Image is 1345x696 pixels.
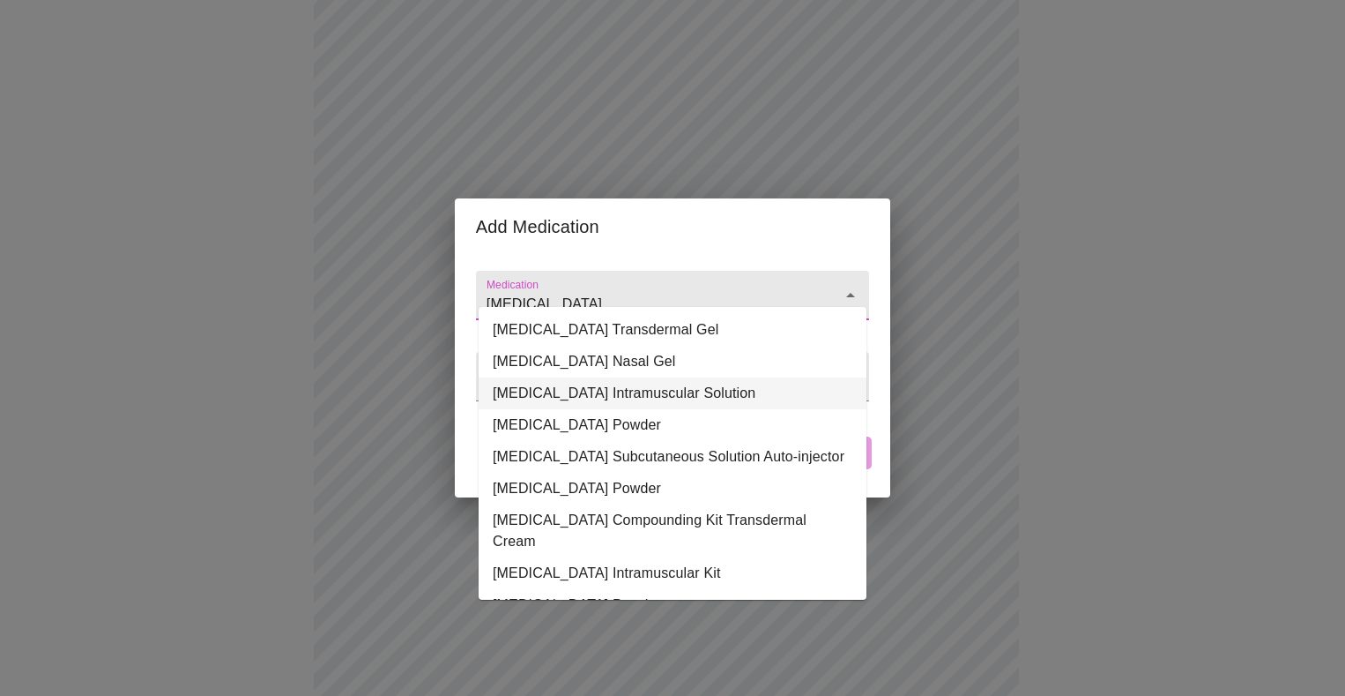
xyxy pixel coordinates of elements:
li: [MEDICAL_DATA] Intramuscular Kit [479,558,866,589]
li: [MEDICAL_DATA] Powder [479,409,866,441]
li: [MEDICAL_DATA] Subcutaneous Solution Auto-injector [479,441,866,473]
li: [MEDICAL_DATA] Intramuscular Solution [479,378,866,409]
li: [MEDICAL_DATA] Nasal Gel [479,346,866,378]
li: [MEDICAL_DATA] Powder [479,473,866,505]
div: ​ [476,352,869,401]
li: [MEDICAL_DATA] Compounding Kit Transdermal Cream [479,505,866,558]
li: [MEDICAL_DATA] Powder [479,589,866,621]
li: [MEDICAL_DATA] Transdermal Gel [479,314,866,346]
h2: Add Medication [476,213,869,241]
button: Close [838,283,863,308]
